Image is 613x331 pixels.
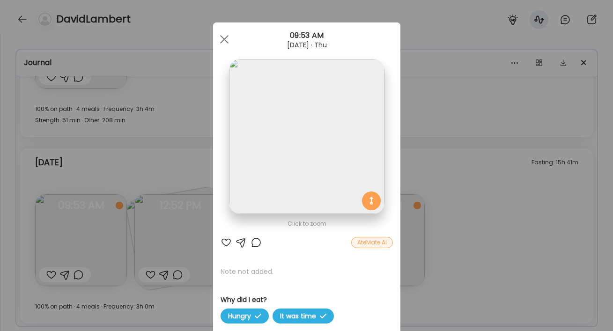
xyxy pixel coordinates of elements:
h3: Why did I eat? [221,295,393,305]
div: 09:53 AM [213,30,400,41]
span: Hungry [221,309,269,324]
div: AteMate AI [351,237,393,248]
img: images%2FBnHkBAM1QSgnA31LXlwQUX0Mzm43%2FfWlDOsFCvnVdWWqgHb47%2Fvj59oEyl0QhDXQbOkbqW_1080 [229,59,384,214]
span: It was time [273,309,334,324]
div: [DATE] · Thu [213,41,400,49]
p: Note not added. [221,267,393,276]
div: Click to zoom [221,218,393,229]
